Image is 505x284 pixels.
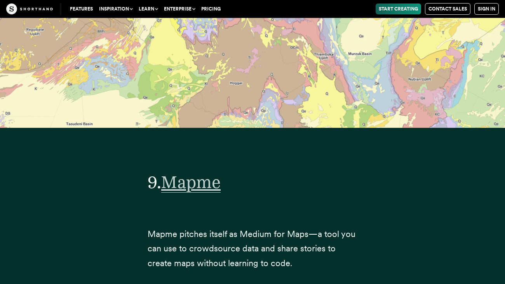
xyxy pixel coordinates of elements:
[136,3,161,14] button: Learn
[6,3,53,14] img: The Craft
[161,172,221,193] span: Mapme
[425,3,470,15] a: Contact Sales
[161,3,198,14] button: Enterprise
[161,172,221,192] a: Mapme
[376,3,421,14] a: Start Creating
[148,229,355,268] span: Mapme pitches itself as Medium for Maps—a tool you can use to crowdsource data and share stories ...
[148,172,161,192] span: 9.
[96,3,136,14] button: Inspiration
[198,3,224,14] a: Pricing
[474,3,499,15] a: Sign in
[67,3,96,14] a: Features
